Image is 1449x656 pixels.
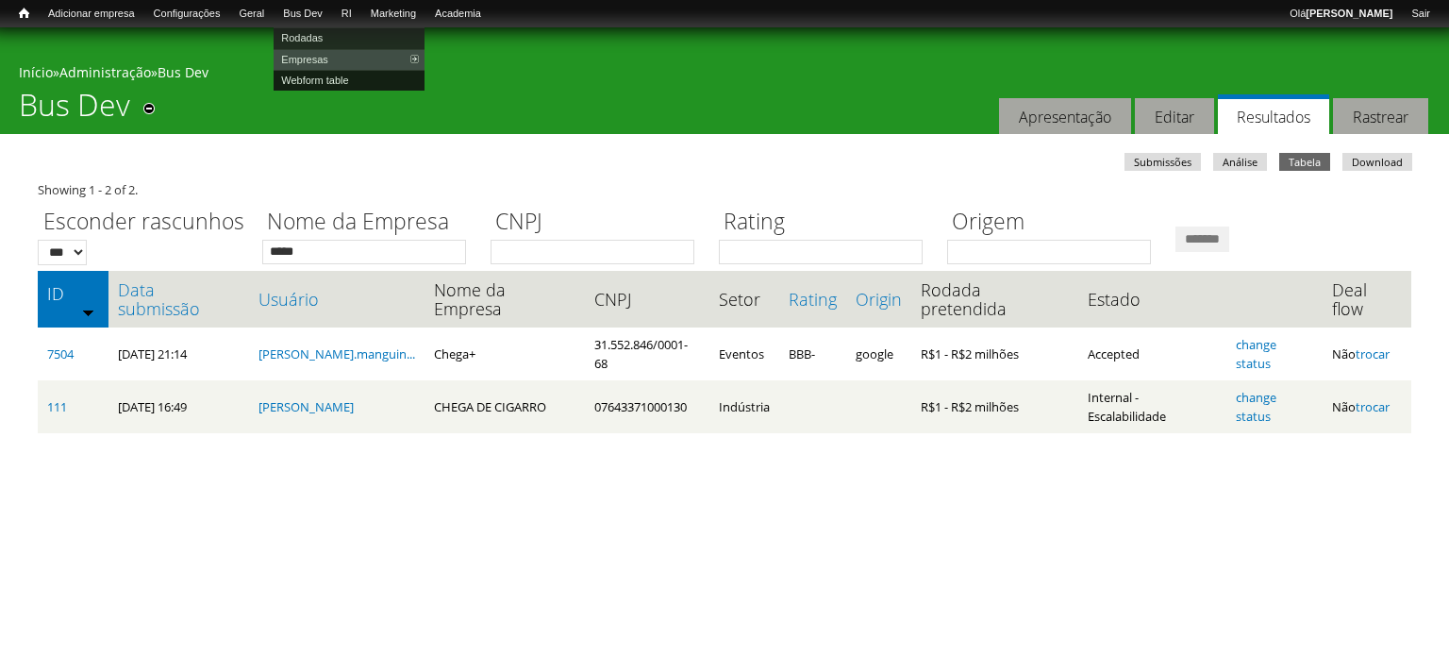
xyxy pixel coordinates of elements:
a: 111 [47,398,67,415]
label: Nome da Empresa [262,206,478,240]
a: Olá[PERSON_NAME] [1280,5,1402,24]
a: Início [9,5,39,23]
div: Showing 1 - 2 of 2. [38,180,1411,199]
td: R$1 - R$2 milhões [911,328,1078,380]
a: Data submissão [118,280,240,318]
td: BBB- [779,328,846,380]
a: [PERSON_NAME].manguin... [258,345,415,362]
label: Rating [719,206,935,240]
td: 07643371000130 [585,380,709,433]
th: CNPJ [585,271,709,328]
strong: [PERSON_NAME] [1306,8,1392,19]
a: Bus Dev [158,63,208,81]
label: CNPJ [491,206,707,240]
td: Não [1323,328,1411,380]
a: change status [1236,336,1276,372]
td: Indústria [709,380,779,433]
a: Editar [1135,98,1214,135]
a: Rating [789,290,837,309]
td: Chega+ [425,328,584,380]
a: RI [332,5,361,24]
th: Deal flow [1323,271,1411,328]
th: Setor [709,271,779,328]
a: Tabela [1279,153,1330,171]
a: Análise [1213,153,1267,171]
td: 31.552.846/0001-68 [585,328,709,380]
a: change status [1236,389,1276,425]
label: Esconder rascunhos [38,206,250,240]
td: R$1 - R$2 milhões [911,380,1078,433]
td: [DATE] 16:49 [108,380,249,433]
a: Submissões [1124,153,1201,171]
a: Administração [59,63,151,81]
a: Sair [1402,5,1440,24]
a: Bus Dev [274,5,332,24]
a: Download [1342,153,1412,171]
a: Adicionar empresa [39,5,144,24]
h1: Bus Dev [19,87,130,134]
a: trocar [1356,345,1390,362]
a: trocar [1356,398,1390,415]
a: Usuário [258,290,415,309]
td: google [846,328,911,380]
td: Accepted [1078,328,1226,380]
a: Marketing [361,5,425,24]
td: Internal - Escalabilidade [1078,380,1226,433]
a: Academia [425,5,491,24]
div: » » [19,63,1430,87]
td: Não [1323,380,1411,433]
th: Estado [1078,271,1226,328]
td: Eventos [709,328,779,380]
a: Geral [229,5,274,24]
a: Início [19,63,53,81]
th: Nome da Empresa [425,271,584,328]
a: Configurações [144,5,230,24]
a: Rastrear [1333,98,1428,135]
th: Rodada pretendida [911,271,1078,328]
label: Origem [947,206,1163,240]
a: [PERSON_NAME] [258,398,354,415]
a: Resultados [1218,94,1329,135]
span: Início [19,7,29,20]
img: ordem crescente [82,306,94,318]
td: [DATE] 21:14 [108,328,249,380]
a: Apresentação [999,98,1131,135]
a: ID [47,284,99,303]
a: Origin [856,290,902,309]
a: 7504 [47,345,74,362]
td: CHEGA DE CIGARRO [425,380,584,433]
